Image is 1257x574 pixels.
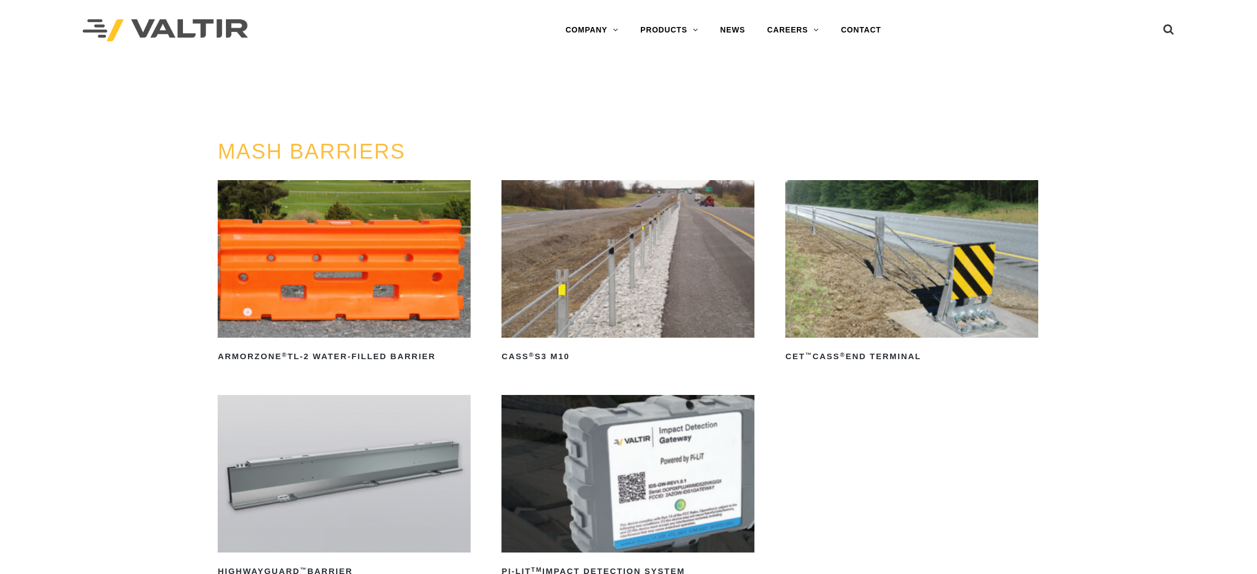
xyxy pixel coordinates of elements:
img: Valtir [83,19,248,42]
sup: ® [529,351,535,358]
a: PRODUCTS [629,19,709,41]
sup: ™ [805,351,812,358]
a: COMPANY [554,19,629,41]
h2: CET CASS End Terminal [785,348,1038,365]
a: CAREERS [756,19,830,41]
a: CASS®S3 M10 [501,180,754,365]
a: CONTACT [830,19,892,41]
a: MASH BARRIERS [218,140,406,163]
sup: ™ [300,566,307,573]
sup: TM [531,566,542,573]
a: CET™CASS®End Terminal [785,180,1038,365]
sup: ® [840,351,845,358]
sup: ® [282,351,287,358]
h2: ArmorZone TL-2 Water-Filled Barrier [218,348,470,365]
a: NEWS [709,19,756,41]
h2: CASS S3 M10 [501,348,754,365]
a: ArmorZone®TL-2 Water-Filled Barrier [218,180,470,365]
